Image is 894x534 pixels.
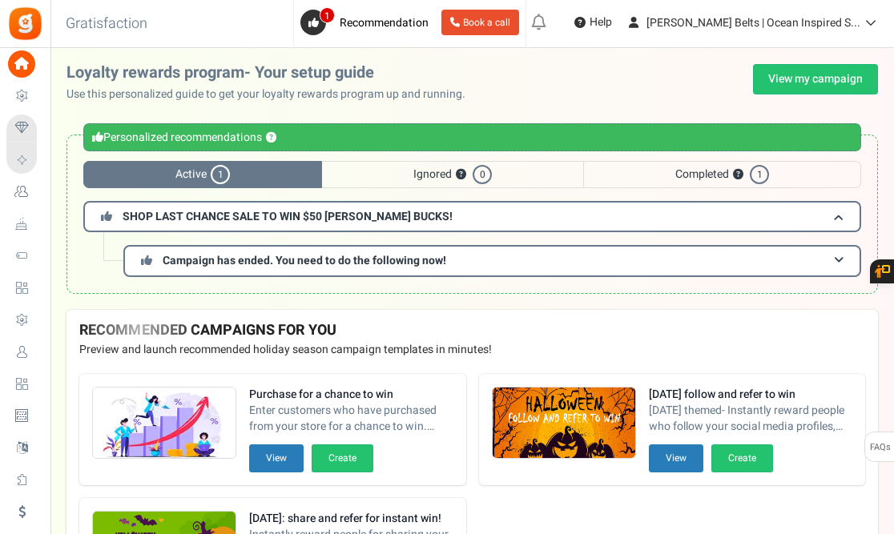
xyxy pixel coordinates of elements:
[300,10,435,35] a: 1 Recommendation
[93,387,236,460] img: Recommended Campaigns
[320,7,335,23] span: 1
[649,403,853,435] span: [DATE] themed- Instantly reward people who follow your social media profiles, subscribe to your n...
[568,10,618,35] a: Help
[312,444,373,472] button: Create
[649,387,853,403] strong: [DATE] follow and refer to win
[473,165,492,184] span: 0
[163,252,446,269] span: Campaign has ended. You need to do the following now!
[7,6,43,42] img: Gratisfaction
[583,161,861,188] span: Completed
[441,10,519,35] a: Book a call
[456,170,466,180] button: ?
[249,444,304,472] button: View
[753,64,878,94] a: View my campaign
[869,432,891,463] span: FAQs
[48,8,165,40] h3: Gratisfaction
[249,387,453,403] strong: Purchase for a chance to win
[646,14,860,31] span: [PERSON_NAME] Belts | Ocean Inspired S...
[266,133,276,143] button: ?
[493,387,635,460] img: Recommended Campaigns
[733,170,743,180] button: ?
[340,14,429,31] span: Recommendation
[586,14,612,30] span: Help
[66,86,478,102] p: Use this personalized guide to get your loyalty rewards program up and running.
[211,165,230,184] span: 1
[711,444,773,472] button: Create
[66,64,478,82] h2: Loyalty rewards program- Your setup guide
[322,161,583,188] span: Ignored
[79,323,865,339] h4: RECOMMENDED CAMPAIGNS FOR YOU
[249,403,453,435] span: Enter customers who have purchased from your store for a chance to win. Increase sales and AOV.
[83,161,322,188] span: Active
[79,342,865,358] p: Preview and launch recommended holiday season campaign templates in minutes!
[649,444,703,472] button: View
[123,208,453,225] span: SHOP LAST CHANCE SALE TO WIN $50 [PERSON_NAME] BUCKS!
[83,123,861,151] div: Personalized recommendations
[249,511,453,527] strong: [DATE]: share and refer for instant win!
[750,165,769,184] span: 1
